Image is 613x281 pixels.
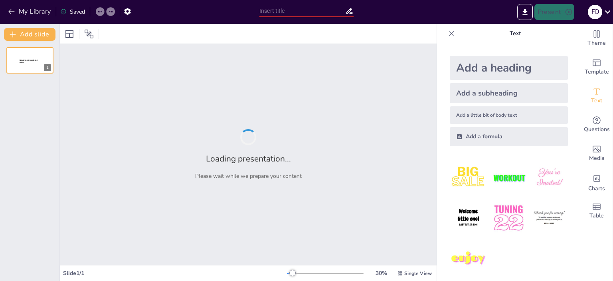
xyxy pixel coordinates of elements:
span: Position [84,29,94,39]
span: Template [585,68,609,76]
div: Add a heading [450,56,568,80]
div: Add charts and graphs [581,168,613,197]
div: Add text boxes [581,82,613,110]
div: 1 [44,64,51,71]
p: Text [458,24,573,43]
div: Slide 1 / 1 [63,269,287,277]
img: 2.jpeg [490,159,527,196]
div: Add a formula [450,127,568,146]
span: Media [589,154,605,163]
img: 5.jpeg [490,199,527,237]
button: Export to PowerPoint [517,4,533,20]
button: F d [588,4,602,20]
div: Add images, graphics, shapes or video [581,139,613,168]
span: Questions [584,125,610,134]
input: Insert title [259,5,345,17]
div: 30 % [372,269,391,277]
span: Theme [587,39,606,48]
div: 1 [6,47,53,74]
div: Layout [63,28,76,40]
img: 1.jpeg [450,159,487,196]
div: Add a subheading [450,83,568,103]
button: Present [534,4,574,20]
div: F d [588,5,602,19]
p: Please wait while we prepare your content [195,172,302,180]
img: 7.jpeg [450,240,487,277]
h2: Loading presentation... [206,153,291,164]
span: Table [589,211,604,220]
div: Add a table [581,197,613,225]
img: 4.jpeg [450,199,487,237]
div: Get real-time input from your audience [581,110,613,139]
span: Text [591,96,602,105]
button: Add slide [4,28,55,41]
div: Add a little bit of body text [450,106,568,124]
span: Charts [588,184,605,193]
img: 6.jpeg [531,199,568,237]
span: Single View [404,270,432,277]
div: Saved [60,8,85,16]
span: Sendsteps presentation editor [20,59,38,64]
div: Add ready made slides [581,53,613,82]
div: Change the overall theme [581,24,613,53]
button: My Library [6,5,54,18]
img: 3.jpeg [531,159,568,196]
